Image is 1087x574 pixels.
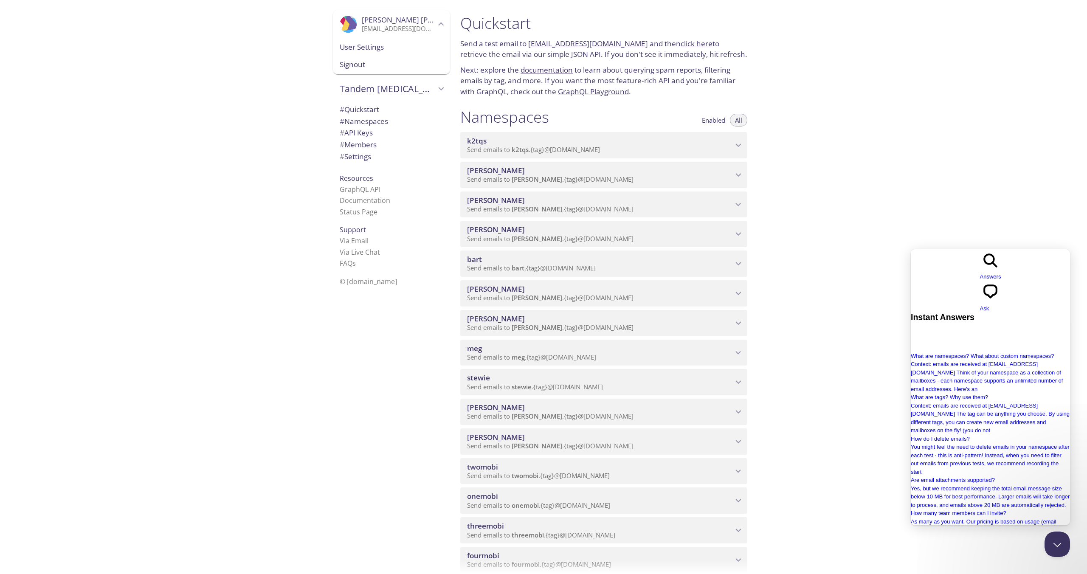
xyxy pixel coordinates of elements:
[340,225,366,234] span: Support
[467,323,634,332] span: Send emails to . {tag} @[DOMAIN_NAME]
[467,175,634,183] span: Send emails to . {tag} @[DOMAIN_NAME]
[730,114,747,127] button: All
[460,107,549,127] h1: Namespaces
[467,166,525,175] span: [PERSON_NAME]
[467,432,525,442] span: [PERSON_NAME]
[340,236,369,245] a: Via Email
[512,175,562,183] span: [PERSON_NAME]
[460,369,747,395] div: stewie namespace
[333,10,450,38] div: Michael Tyler
[340,116,388,126] span: Namespaces
[467,442,634,450] span: Send emails to . {tag} @[DOMAIN_NAME]
[333,38,450,56] div: User Settings
[352,259,356,268] span: s
[340,104,379,114] span: Quickstart
[333,151,450,163] div: Team Settings
[512,293,562,302] span: [PERSON_NAME]
[333,127,450,139] div: API Keys
[467,195,525,205] span: [PERSON_NAME]
[460,428,747,455] div: chris namespace
[333,115,450,127] div: Namespaces
[460,14,747,33] h1: Quickstart
[460,547,747,573] div: fourmobi namespace
[460,65,747,97] p: Next: explore the to learn about querying spam reports, filtering emails by tag, and more. If you...
[467,471,610,480] span: Send emails to . {tag} @[DOMAIN_NAME]
[467,491,498,501] span: onemobi
[340,128,373,138] span: API Keys
[333,104,450,115] div: Quickstart
[362,25,436,33] p: [EMAIL_ADDRESS][DOMAIN_NAME]
[460,399,747,425] div: lois namespace
[467,254,482,264] span: bart
[512,353,525,361] span: meg
[333,139,450,151] div: Members
[340,207,377,217] a: Status Page
[460,191,747,218] div: marge namespace
[512,471,538,480] span: twomobi
[467,136,487,146] span: k2tqs
[333,78,450,100] div: Tandem Diabetes Care Inc.
[467,521,504,531] span: threemobi
[340,128,344,138] span: #
[1045,532,1070,557] iframe: Help Scout Beacon - Close
[460,517,747,543] div: threemobi namespace
[460,38,747,60] p: Send a test email to and then to retrieve the email via our simple JSON API. If you don't see it ...
[467,343,482,353] span: meg
[911,249,1070,525] iframe: Help Scout Beacon - Live Chat, Contact Form, and Knowledge Base
[512,205,562,213] span: [PERSON_NAME]
[460,487,747,514] div: onemobi namespace
[340,42,443,53] span: User Settings
[467,314,525,324] span: [PERSON_NAME]
[460,458,747,484] div: twomobi namespace
[558,87,629,96] a: GraphQL Playground
[460,162,747,188] div: homer namespace
[340,277,397,286] span: © [DOMAIN_NAME]
[697,114,730,127] button: Enabled
[467,373,490,383] span: stewie
[467,402,525,412] span: [PERSON_NAME]
[460,221,747,247] div: lisa namespace
[467,353,596,361] span: Send emails to . {tag} @[DOMAIN_NAME]
[460,250,747,277] div: bart namespace
[512,323,562,332] span: [PERSON_NAME]
[340,83,436,95] span: Tandem [MEDICAL_DATA] Care Inc.
[467,205,634,213] span: Send emails to . {tag} @[DOMAIN_NAME]
[467,145,600,154] span: Send emails to . {tag} @[DOMAIN_NAME]
[362,15,478,25] span: [PERSON_NAME] [PERSON_NAME]
[460,132,747,158] div: k2tqs namespace
[340,59,443,70] span: Signout
[512,412,562,420] span: [PERSON_NAME]
[512,442,562,450] span: [PERSON_NAME]
[512,383,532,391] span: stewie
[528,39,648,48] a: [EMAIL_ADDRESS][DOMAIN_NAME]
[340,174,373,183] span: Resources
[340,185,380,194] a: GraphQL API
[460,280,747,307] div: maggie namespace
[340,248,380,257] a: Via Live Chat
[467,412,634,420] span: Send emails to . {tag} @[DOMAIN_NAME]
[467,551,499,560] span: fourmobi
[512,264,524,272] span: bart
[467,462,498,472] span: twomobi
[467,293,634,302] span: Send emails to . {tag} @[DOMAIN_NAME]
[460,340,747,366] div: meg namespace
[340,152,344,161] span: #
[340,104,344,114] span: #
[681,39,712,48] a: click here
[340,116,344,126] span: #
[340,140,344,149] span: #
[467,383,603,391] span: Send emails to . {tag} @[DOMAIN_NAME]
[512,501,539,509] span: onemobi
